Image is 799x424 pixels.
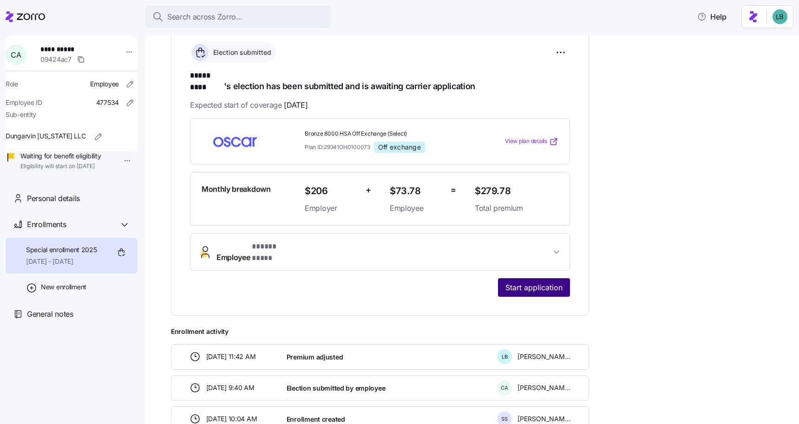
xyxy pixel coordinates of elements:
[690,7,734,26] button: Help
[366,183,371,197] span: +
[190,70,570,92] h1: 's election has been submitted and is awaiting carrier application
[206,352,256,361] span: [DATE] 11:42 AM
[27,219,66,230] span: Enrollments
[287,415,345,424] span: Enrollment created
[6,98,42,107] span: Employee ID
[502,354,508,359] span: L B
[206,414,257,424] span: [DATE] 10:04 AM
[378,143,421,151] span: Off exchange
[305,143,370,151] span: Plan ID: 29341OH0100073
[27,308,73,320] span: General notes
[505,137,547,146] span: View plan details
[6,79,18,89] span: Role
[284,99,308,111] span: [DATE]
[390,202,443,214] span: Employee
[145,6,331,28] button: Search across Zorro...
[305,183,358,199] span: $206
[171,327,589,336] span: Enrollment activity
[26,257,97,266] span: [DATE] - [DATE]
[305,130,467,138] span: Bronze 8000 HSA Off Exchange (Select)
[517,383,570,392] span: [PERSON_NAME]
[41,282,86,292] span: New enrollment
[20,163,101,170] span: Eligibility will start on [DATE]
[11,51,21,59] span: C A
[96,98,119,107] span: 477534
[475,202,558,214] span: Total premium
[210,48,272,57] span: Election submitted
[517,414,570,424] span: [PERSON_NAME]
[505,282,563,293] span: Start application
[517,352,570,361] span: [PERSON_NAME]
[501,385,508,391] span: C A
[305,202,358,214] span: Employer
[206,383,255,392] span: [DATE] 9:40 AM
[40,55,72,64] span: 09424ac7
[451,183,456,197] span: =
[287,384,386,393] span: Election submitted by employee
[202,131,269,152] img: Oscar
[475,183,558,199] span: $279.78
[501,417,508,422] span: S S
[287,352,343,362] span: Premium adjusted
[167,11,242,23] span: Search across Zorro...
[90,79,119,89] span: Employee
[202,183,271,195] span: Monthly breakdown
[390,183,443,199] span: $73.78
[498,278,570,297] button: Start application
[6,110,36,119] span: Sub-entity
[20,151,101,161] span: Waiting for benefit eligibility
[6,131,85,141] span: Dungarvin [US_STATE] LLC
[773,9,787,24] img: 55738f7c4ee29e912ff6c7eae6e0401b
[505,137,558,146] a: View plan details
[27,193,80,204] span: Personal details
[26,245,97,254] span: Special enrollment 2025
[216,241,290,263] span: Employee
[697,11,727,22] span: Help
[190,99,308,111] span: Expected start of coverage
